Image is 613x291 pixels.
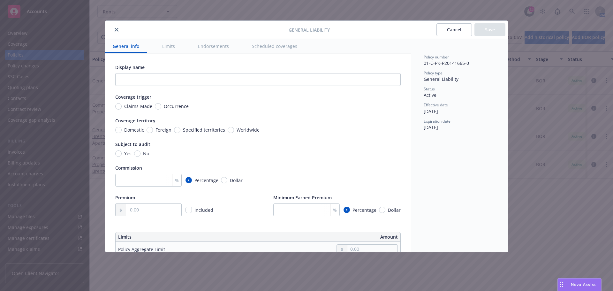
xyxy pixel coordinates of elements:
span: Dollar [388,207,401,213]
span: Premium [115,195,135,201]
button: General info [105,39,147,53]
input: 0.00 [126,204,181,216]
span: Minimum Earned Premium [273,195,332,201]
th: Limits [116,232,230,242]
span: Percentage [352,207,376,213]
span: % [175,177,179,184]
span: Subject to audit [115,141,150,147]
input: Claims-Made [115,103,122,110]
span: Domestic [124,126,144,133]
span: No [143,150,149,157]
button: Nova Assist [557,278,602,291]
span: [DATE] [424,108,438,114]
div: Drag to move [558,279,566,291]
span: Effective date [424,102,448,108]
input: Specified territories [174,127,180,133]
span: Display name [115,64,145,70]
span: [DATE] [424,124,438,130]
span: Policy number [424,54,449,60]
span: Included [194,207,213,213]
button: Limits [155,39,183,53]
input: Domestic [115,127,122,133]
span: Coverage trigger [115,94,151,100]
span: Policy type [424,70,443,76]
input: No [134,150,140,157]
button: close [113,26,120,34]
input: 0.00 [347,245,397,254]
span: Expiration date [424,119,450,124]
input: Yes [115,150,122,157]
span: Yes [124,150,132,157]
input: Percentage [344,207,350,213]
input: Worldwide [228,127,234,133]
button: Scheduled coverages [244,39,305,53]
span: Specified territories [183,126,225,133]
span: Commission [115,165,142,171]
input: Percentage [185,177,192,183]
span: Coverage territory [115,118,155,124]
span: General Liability [424,76,458,82]
input: Dollar [221,177,227,183]
input: Dollar [379,207,385,213]
span: General Liability [289,27,330,33]
span: Percentage [194,177,218,184]
span: 01-C-PK-P20141665-0 [424,60,469,66]
span: Claims-Made [124,103,152,110]
span: Nova Assist [571,282,596,287]
span: Foreign [155,126,171,133]
span: % [333,207,337,213]
span: Dollar [230,177,243,184]
th: Amount [261,232,400,242]
span: Worldwide [237,126,260,133]
input: Foreign [147,127,153,133]
button: Endorsements [190,39,237,53]
span: Status [424,86,435,92]
button: Cancel [436,23,472,36]
div: Policy Aggregate Limit [118,246,165,253]
span: Occurrence [164,103,189,110]
input: Occurrence [155,103,161,110]
span: Active [424,92,436,98]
